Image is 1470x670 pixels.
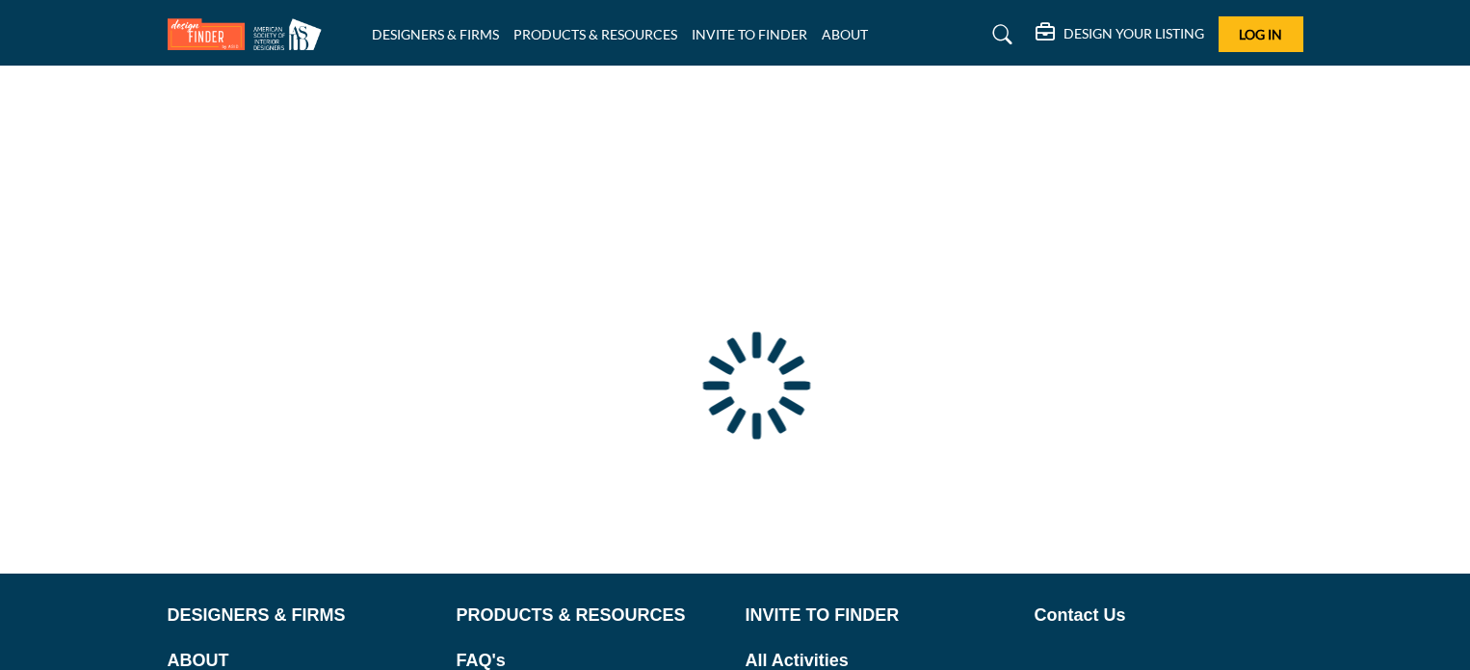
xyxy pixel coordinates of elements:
a: Contact Us [1035,603,1303,629]
a: DESIGNERS & FIRMS [372,26,499,42]
div: DESIGN YOUR LISTING [1036,23,1204,46]
span: Log In [1239,26,1282,42]
a: ABOUT [822,26,868,42]
button: Log In [1219,16,1303,52]
img: Site Logo [168,18,331,50]
a: PRODUCTS & RESOURCES [513,26,677,42]
a: INVITE TO FINDER [746,603,1014,629]
a: Search [974,19,1025,50]
a: INVITE TO FINDER [692,26,807,42]
a: PRODUCTS & RESOURCES [457,603,725,629]
h5: DESIGN YOUR LISTING [1063,25,1204,42]
a: DESIGNERS & FIRMS [168,603,436,629]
